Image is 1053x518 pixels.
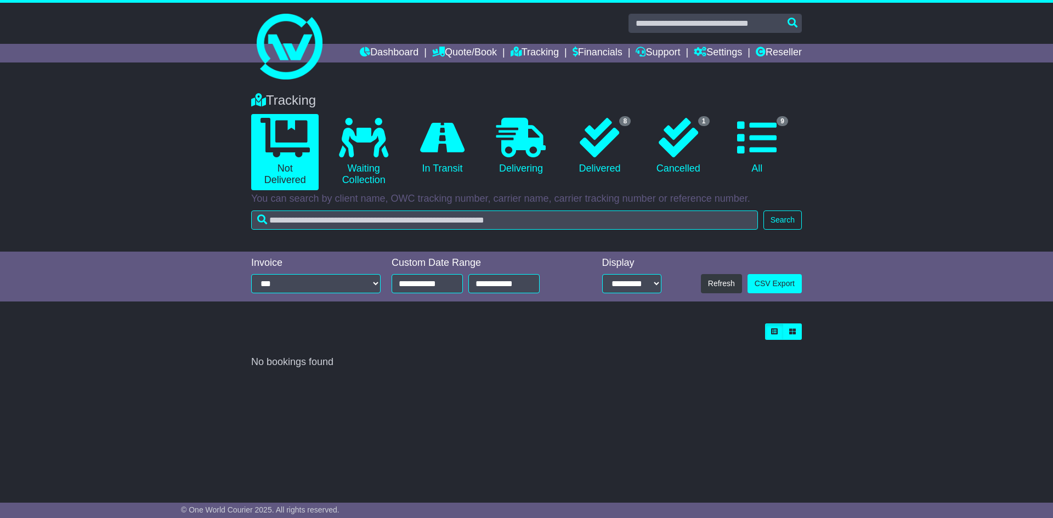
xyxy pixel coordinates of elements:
a: Dashboard [360,44,418,62]
a: CSV Export [748,274,802,293]
a: Delivering [487,114,554,179]
a: 1 Cancelled [644,114,712,179]
a: In Transit [409,114,476,179]
div: Tracking [246,93,807,109]
span: 1 [698,116,710,126]
div: No bookings found [251,356,802,368]
div: Display [602,257,661,269]
div: Custom Date Range [392,257,568,269]
span: © One World Courier 2025. All rights reserved. [181,505,339,514]
a: Financials [573,44,622,62]
a: Quote/Book [432,44,497,62]
a: Settings [694,44,742,62]
a: 8 Delivered [566,114,633,179]
div: Invoice [251,257,381,269]
span: 8 [619,116,631,126]
span: 9 [777,116,788,126]
a: Reseller [756,44,802,62]
p: You can search by client name, OWC tracking number, carrier name, carrier tracking number or refe... [251,193,802,205]
a: Not Delivered [251,114,319,190]
a: 9 All [723,114,791,179]
a: Tracking [511,44,559,62]
button: Search [763,210,802,230]
button: Refresh [701,274,742,293]
a: Waiting Collection [330,114,397,190]
a: Support [636,44,680,62]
